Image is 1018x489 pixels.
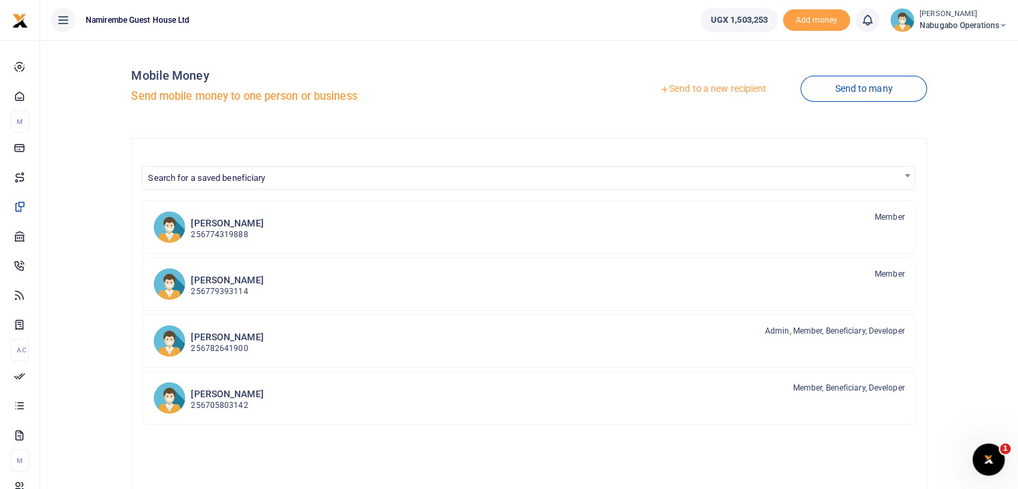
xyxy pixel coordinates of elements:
[875,268,905,280] span: Member
[695,8,783,32] li: Wallet ballance
[793,382,905,394] span: Member, Beneficiary, Developer
[131,68,523,83] h4: Mobile Money
[191,228,263,241] p: 256774319888
[191,332,263,343] h6: [PERSON_NAME]
[783,9,850,31] li: Toup your wallet
[783,14,850,24] a: Add money
[11,339,29,361] li: Ac
[12,15,28,25] a: logo-small logo-large logo-large
[80,14,195,26] span: Namirembe Guest House Ltd
[1000,443,1011,454] span: 1
[143,257,915,311] a: WWr [PERSON_NAME] 256779393114 Member
[191,285,263,298] p: 256779393114
[626,77,800,101] a: Send to a new recipient
[972,443,1005,476] iframe: Intercom live chat
[783,9,850,31] span: Add money
[875,211,905,223] span: Member
[920,9,1007,20] small: [PERSON_NAME]
[153,325,185,357] img: BN
[11,449,29,472] li: M
[701,8,778,32] a: UGX 1,503,253
[191,389,263,400] h6: [PERSON_NAME]
[890,8,914,32] img: profile-user
[142,166,914,190] span: Search for a saved beneficiary
[920,19,1007,31] span: Nabugabo operations
[191,399,263,412] p: 256705803142
[191,218,263,229] h6: [PERSON_NAME]
[890,8,1007,32] a: profile-user [PERSON_NAME] Nabugabo operations
[131,90,523,103] h5: Send mobile money to one person or business
[191,275,263,286] h6: [PERSON_NAME]
[12,13,28,29] img: logo-small
[153,382,185,414] img: JM
[148,173,265,183] span: Search for a saved beneficiary
[143,167,914,188] span: Search for a saved beneficiary
[143,200,915,254] a: PK [PERSON_NAME] 256774319888 Member
[153,211,185,243] img: PK
[800,76,926,102] a: Send to many
[143,371,915,425] a: JM [PERSON_NAME] 256705803142 Member, Beneficiary, Developer
[143,314,915,368] a: BN [PERSON_NAME] 256782641900 Admin, Member, Beneficiary, Developer
[153,268,185,300] img: WWr
[711,13,768,27] span: UGX 1,503,253
[765,325,905,337] span: Admin, Member, Beneficiary, Developer
[191,342,263,355] p: 256782641900
[11,111,29,133] li: M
